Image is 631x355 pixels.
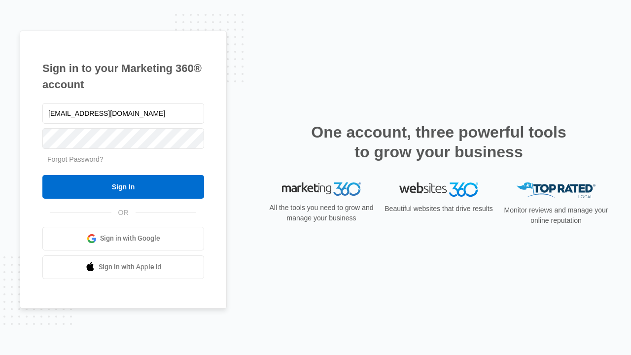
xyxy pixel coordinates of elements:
[100,233,160,244] span: Sign in with Google
[266,203,377,223] p: All the tools you need to grow and manage your business
[111,208,136,218] span: OR
[47,155,104,163] a: Forgot Password?
[42,227,204,250] a: Sign in with Google
[501,205,611,226] p: Monitor reviews and manage your online reputation
[517,182,596,199] img: Top Rated Local
[399,182,478,197] img: Websites 360
[42,103,204,124] input: Email
[384,204,494,214] p: Beautiful websites that drive results
[282,182,361,196] img: Marketing 360
[99,262,162,272] span: Sign in with Apple Id
[42,60,204,93] h1: Sign in to your Marketing 360® account
[42,255,204,279] a: Sign in with Apple Id
[42,175,204,199] input: Sign In
[308,122,569,162] h2: One account, three powerful tools to grow your business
